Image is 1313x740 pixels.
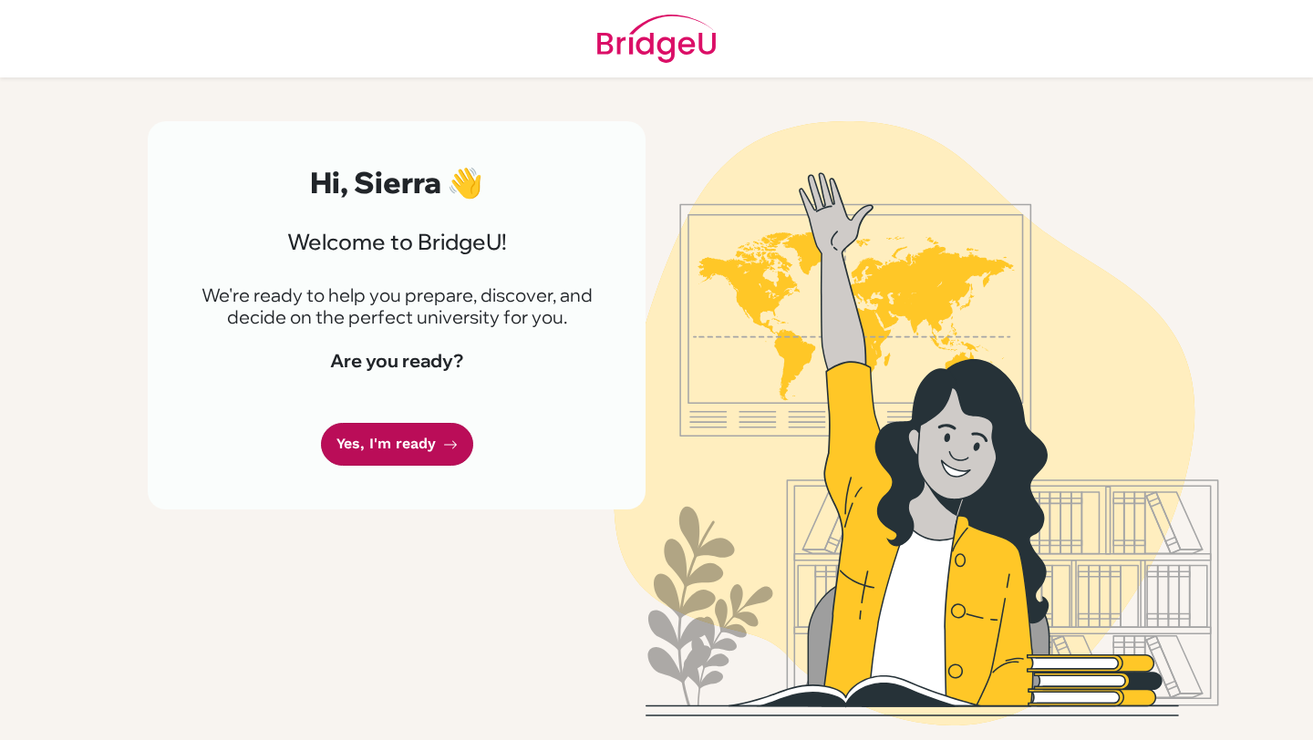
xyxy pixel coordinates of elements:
[191,284,602,328] p: We're ready to help you prepare, discover, and decide on the perfect university for you.
[191,229,602,255] h3: Welcome to BridgeU!
[191,350,602,372] h4: Are you ready?
[321,423,473,466] a: Yes, I'm ready
[191,165,602,200] h2: Hi, Sierra 👋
